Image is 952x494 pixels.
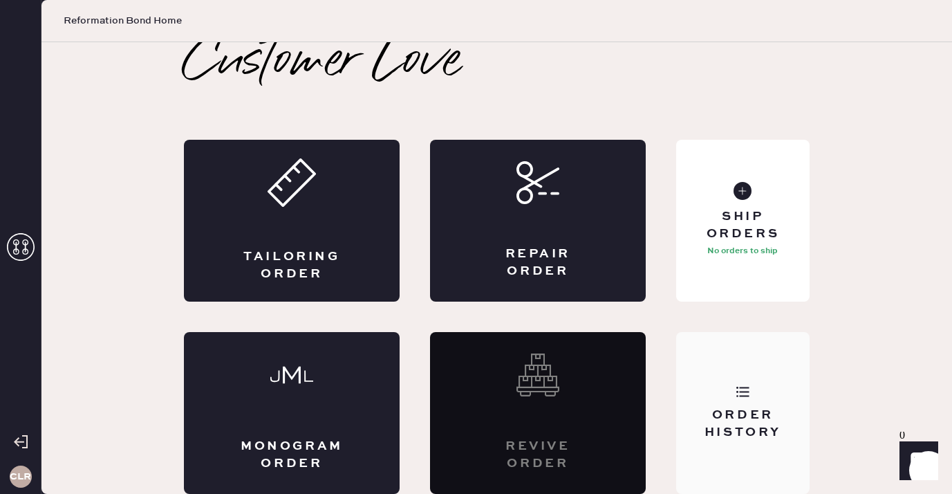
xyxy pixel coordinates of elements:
[239,248,344,283] div: Tailoring Order
[184,35,461,90] h2: Customer Love
[707,243,778,259] p: No orders to ship
[430,332,646,494] div: Interested? Contact us at care@hemster.co
[485,246,590,280] div: Repair Order
[485,438,590,473] div: Revive order
[10,472,31,482] h3: CLR
[886,432,946,491] iframe: Front Chat
[239,438,344,473] div: Monogram Order
[687,407,799,441] div: Order History
[64,14,182,28] span: Reformation Bond Home
[687,208,799,243] div: Ship Orders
